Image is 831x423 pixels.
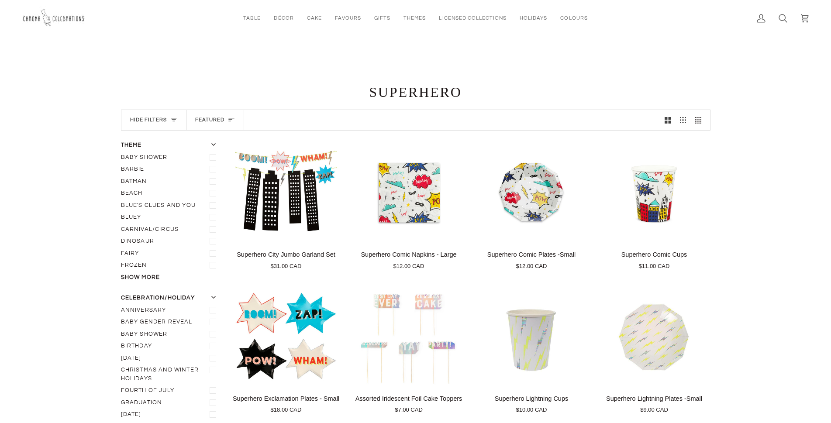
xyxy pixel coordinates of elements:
span: $11.00 CAD [639,262,670,271]
img: Chroma Celebrations [22,7,87,30]
label: Baby shower [121,328,220,340]
a: Superhero Comic Napkins - Large [353,247,465,270]
product-grid-item-variant: Default Title [353,141,465,243]
p: Superhero Comic Cups [621,250,687,260]
img: Superhero City Jumbo Garland Set [230,141,342,243]
p: Superhero Lightning Cups [495,394,568,404]
h1: Superhero [121,83,710,101]
label: Birthday [121,340,220,352]
label: Baby gender reveal [121,316,220,328]
product-grid-item: Superhero Exclamation Plates - Small [230,285,342,414]
a: Superhero Lightning Cups [476,391,588,414]
button: Celebration/Holiday [121,294,220,304]
img: Superhero Comic Plates [476,141,588,243]
span: Gifts [374,14,390,22]
span: $31.00 CAD [271,262,302,271]
product-grid-item-variant: Default Title [598,141,710,243]
span: $7.00 CAD [395,406,423,414]
span: Décor [274,14,293,22]
span: Celebration/Holiday [121,294,195,303]
span: $12.00 CAD [516,262,547,271]
ul: Filter [121,151,220,272]
button: Show more [121,273,220,282]
a: Superhero Comic Plates -Small [476,247,588,270]
a: Superhero Exclamation Plates - Small [230,391,342,414]
img: Superhero Comic Cups [598,141,710,243]
product-grid-item: Superhero Comic Napkins - Large [353,141,465,270]
span: Themes [403,14,426,22]
product-grid-item: Superhero Comic Plates -Small [476,141,588,270]
a: Superhero Lightning Cups [476,285,588,387]
span: $12.00 CAD [393,262,424,271]
span: Colours [560,14,587,22]
product-grid-item-variant: Default Title [230,285,342,387]
product-grid-item-variant: Default Title [476,285,588,387]
label: Carnival/Circus [121,224,220,236]
label: Dinosaur [121,235,220,248]
product-grid-item-variant: Default Title [598,285,710,387]
label: Frozen [121,259,220,272]
label: Anniversary [121,304,220,316]
product-grid-item: Superhero Lightning Cups [476,285,588,414]
span: Featured [195,116,224,124]
label: Batman [121,175,220,188]
a: Superhero Comic Cups [598,247,710,270]
button: Show 2 products per row [660,110,676,130]
label: Christmas and Winter Holidays [121,364,220,385]
label: Halloween [121,409,220,421]
img: Superhero Comic Napkins [353,141,465,243]
p: Superhero City Jumbo Garland Set [237,250,335,260]
product-grid-item: Assorted Iridescent Foil Cake Toppers [353,285,465,414]
product-grid-item-variant: Default Title [230,141,342,243]
label: Canada Day [121,352,220,365]
span: $10.00 CAD [516,406,547,414]
span: Licensed Collections [439,14,507,22]
p: Superhero Exclamation Plates - Small [233,394,339,404]
span: Cake [307,14,322,22]
label: Baby Shower [121,151,220,164]
span: Table [243,14,261,22]
a: Superhero Comic Napkins - Large [353,141,465,243]
a: Superhero Lightning Plates -Small [598,285,710,387]
label: Beach [121,187,220,199]
label: Graduation [121,397,220,409]
label: Bluey [121,211,220,224]
span: $18.00 CAD [271,406,302,414]
button: Theme [121,141,220,151]
a: Superhero Lightning Plates -Small [598,391,710,414]
label: Fairy [121,248,220,260]
a: Assorted Iridescent Foil Cake Toppers [353,391,465,414]
product-grid-item: Superhero Comic Cups [598,141,710,270]
label: Blue's Clues and You [121,199,220,212]
product-grid-item: Superhero City Jumbo Garland Set [230,141,342,270]
product-grid-item: Superhero Lightning Plates -Small [598,285,710,414]
img: Superhero Exclamation Plates [230,285,342,387]
a: Assorted Iridescent Foil Cake Toppers [353,285,465,387]
a: Superhero Exclamation Plates - Small [230,285,342,387]
product-grid-item-variant: Default Title [353,285,465,387]
button: Show 3 products per row [676,110,691,130]
a: Superhero City Jumbo Garland Set [230,247,342,270]
span: $9.00 CAD [640,406,668,414]
span: Hide filters [130,116,167,124]
product-grid-item-variant: Default Title [476,141,588,243]
span: Holidays [520,14,547,22]
p: Superhero Comic Napkins - Large [361,250,456,260]
button: Hide filters [121,110,187,130]
span: Theme [121,141,142,150]
button: Sort [186,110,244,130]
a: Superhero Comic Plates -Small [476,141,588,243]
p: Superhero Lightning Plates -Small [606,394,702,404]
img: Superhero Lightning Bolt Party Cups [476,285,588,387]
label: Barbie [121,163,220,175]
button: Show 4 products per row [690,110,710,130]
img: Superhero Lightning Bolt Plates [598,285,710,387]
span: Favours [335,14,361,22]
p: Superhero Comic Plates -Small [487,250,576,260]
label: Fourth of July [121,385,220,397]
p: Assorted Iridescent Foil Cake Toppers [355,394,462,404]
